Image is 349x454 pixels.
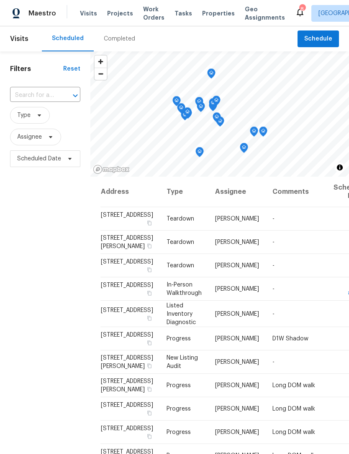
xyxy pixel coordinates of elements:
span: Progress [167,383,191,388]
div: Map marker [259,127,267,139]
span: - [272,263,275,269]
span: Type [17,111,31,119]
span: Visits [10,30,28,48]
a: Mapbox homepage [93,165,130,174]
div: Map marker [213,112,221,125]
span: Long DOM walk [272,383,315,388]
button: Toggle attribution [335,162,345,172]
button: Copy Address [146,314,153,322]
span: [STREET_ADDRESS] [101,259,153,265]
div: Map marker [177,103,185,116]
span: - [272,286,275,292]
div: Map marker [250,127,258,139]
span: - [272,311,275,317]
span: New Listing Audit [167,355,198,369]
div: Map marker [183,107,192,120]
button: Copy Address [146,339,153,347]
button: Open [69,90,81,101]
div: Map marker [212,96,221,109]
span: [PERSON_NAME] [215,406,259,412]
span: [PERSON_NAME] [215,286,259,292]
div: Reset [63,65,80,73]
span: [PERSON_NAME] [215,311,259,317]
button: Copy Address [146,433,153,440]
span: Tasks [174,10,192,16]
button: Copy Address [146,386,153,393]
span: [STREET_ADDRESS][PERSON_NAME] [101,355,153,369]
span: - [272,359,275,365]
span: [PERSON_NAME] [215,359,259,365]
th: Type [160,177,208,207]
button: Copy Address [146,409,153,417]
span: - [272,216,275,222]
input: Search for an address... [10,89,57,102]
div: Map marker [181,110,189,123]
button: Copy Address [146,242,153,250]
span: Teardown [167,216,194,222]
span: Maestro [28,9,56,18]
span: [STREET_ADDRESS] [101,332,153,338]
span: [PERSON_NAME] [215,263,259,269]
th: Comments [266,177,327,207]
span: [STREET_ADDRESS][PERSON_NAME] [101,378,153,393]
div: Scheduled [52,34,84,43]
span: Schedule [304,34,332,44]
button: Copy Address [146,362,153,370]
div: Map marker [197,102,205,115]
div: Map marker [172,96,181,109]
span: [PERSON_NAME] [215,429,259,435]
button: Schedule [298,30,339,48]
span: Progress [167,406,191,412]
button: Copy Address [146,289,153,297]
h1: Filters [10,65,63,73]
span: Teardown [167,239,194,245]
button: Copy Address [146,219,153,227]
span: [STREET_ADDRESS][PERSON_NAME] [101,235,153,249]
span: [PERSON_NAME] [215,383,259,388]
span: [STREET_ADDRESS] [101,426,153,431]
span: Progress [167,429,191,435]
span: [STREET_ADDRESS] [101,307,153,313]
div: Map marker [195,97,203,110]
span: Scheduled Date [17,155,61,163]
span: D1W Shadow [272,336,308,342]
span: [PERSON_NAME] [215,336,259,342]
div: Map marker [240,143,248,156]
span: [STREET_ADDRESS] [101,212,153,218]
th: Assignee [208,177,266,207]
span: [PERSON_NAME] [215,239,259,245]
span: - [272,239,275,245]
span: Geo Assignments [245,5,285,22]
button: Zoom in [95,56,107,68]
span: Long DOM walk [272,406,315,412]
span: Projects [107,9,133,18]
span: Listed Inventory Diagnostic [167,302,196,325]
div: 8 [299,5,305,13]
span: [STREET_ADDRESS] [101,282,153,288]
span: Toggle attribution [337,163,342,172]
div: Completed [104,35,135,43]
span: Properties [202,9,235,18]
div: Map marker [195,147,204,160]
span: [PERSON_NAME] [215,216,259,222]
span: In-Person Walkthrough [167,282,202,296]
span: [STREET_ADDRESS] [101,402,153,408]
div: Map marker [207,68,216,81]
button: Copy Address [146,266,153,274]
div: Map marker [209,98,217,111]
span: Teardown [167,263,194,269]
span: Visits [80,9,97,18]
span: Assignee [17,133,42,141]
span: Long DOM walk [272,429,315,435]
th: Address [100,177,160,207]
span: Work Orders [143,5,164,22]
button: Zoom out [95,68,107,80]
span: Progress [167,336,191,342]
